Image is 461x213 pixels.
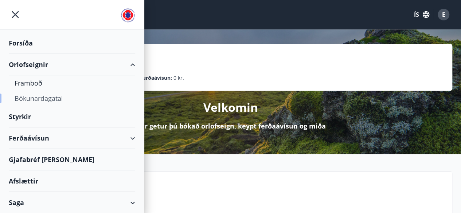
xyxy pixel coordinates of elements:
[136,121,326,131] p: Hér getur þú bókað orlofseign, keypt ferðaávísun og miða
[442,11,445,19] span: E
[9,149,135,170] div: Gjafabréf [PERSON_NAME]
[9,32,135,54] div: Forsíða
[15,91,129,106] div: Bókunardagatal
[121,8,135,23] img: union_logo
[9,127,135,149] div: Ferðaávísun
[173,74,184,82] span: 0 kr.
[203,99,258,115] p: Velkomin
[435,6,452,23] button: E
[62,190,446,202] p: Spurt og svarað
[15,75,129,91] div: Framboð
[140,74,172,82] p: Ferðaávísun :
[410,8,433,21] button: ÍS
[9,170,135,192] div: Afslættir
[9,8,22,21] button: menu
[9,106,135,127] div: Styrkir
[9,54,135,75] div: Orlofseignir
